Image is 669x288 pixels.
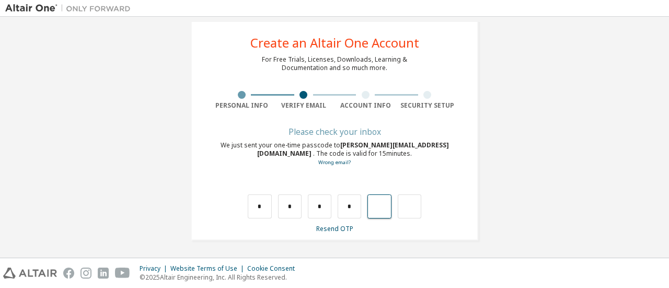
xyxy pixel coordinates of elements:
img: Altair One [5,3,136,14]
img: youtube.svg [115,268,130,279]
div: We just sent your one-time passcode to . The code is valid for 15 minutes. [211,141,458,167]
img: instagram.svg [80,268,91,279]
div: Verify Email [273,101,335,110]
div: Cookie Consent [247,264,301,273]
div: Account Info [334,101,397,110]
p: © 2025 Altair Engineering, Inc. All Rights Reserved. [140,273,301,282]
div: For Free Trials, Licenses, Downloads, Learning & Documentation and so much more. [262,55,407,72]
a: Go back to the registration form [318,159,351,166]
div: Website Terms of Use [170,264,247,273]
div: Security Setup [397,101,459,110]
div: Personal Info [211,101,273,110]
img: altair_logo.svg [3,268,57,279]
div: Please check your inbox [211,129,458,135]
span: [PERSON_NAME][EMAIL_ADDRESS][DOMAIN_NAME] [257,141,449,158]
div: Create an Altair One Account [250,37,419,49]
div: Privacy [140,264,170,273]
img: facebook.svg [63,268,74,279]
a: Resend OTP [316,224,353,233]
img: linkedin.svg [98,268,109,279]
